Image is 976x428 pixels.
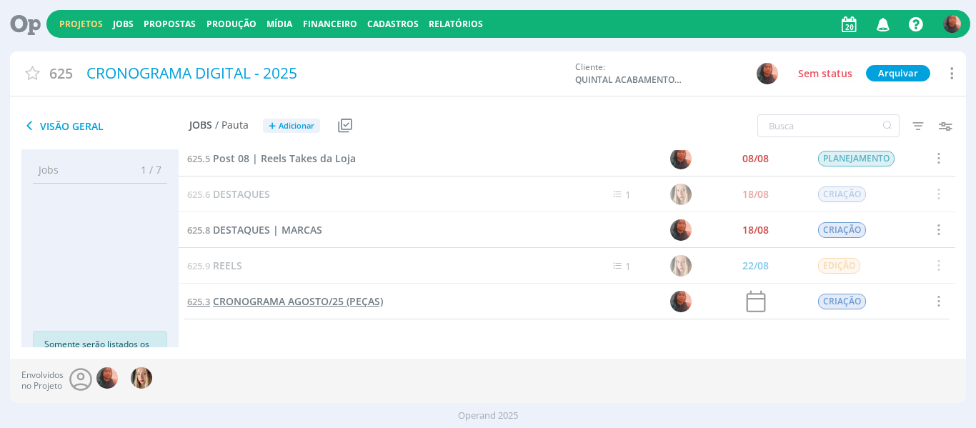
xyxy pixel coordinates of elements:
[742,154,769,164] div: 08/08
[943,15,961,33] img: C
[575,61,800,86] div: Cliente:
[139,19,200,30] button: Propostas
[817,294,865,309] span: CRIAÇÃO
[795,65,856,82] button: Sem status
[756,62,779,85] button: C
[429,18,483,30] a: Relatórios
[130,162,161,177] span: 1 / 7
[189,119,212,131] span: Jobs
[187,294,383,309] a: 625.3CRONOGRAMA AGOSTO/25 (PEÇAS)
[624,188,630,201] span: 1
[44,338,156,377] p: Somente serão listados os documentos que você possui permissão
[424,19,487,30] button: Relatórios
[213,151,356,165] span: Post 08 | Reels Takes da Loja
[624,259,630,273] span: 1
[817,258,860,274] span: EDIÇÃO
[817,186,865,202] span: CRIAÇÃO
[279,121,314,131] span: Adicionar
[96,367,118,389] img: C
[363,19,423,30] button: Cadastros
[187,188,210,201] span: 625.6
[144,18,196,30] a: Propostas
[213,294,383,308] span: CRONOGRAMA AGOSTO/25 (PEÇAS)
[742,261,769,271] div: 22/08
[113,18,134,30] a: Jobs
[742,225,769,235] div: 18/08
[817,151,894,166] span: PLANEJAMENTO
[669,184,691,205] img: T
[187,295,210,308] span: 625.3
[267,18,292,30] a: Mídia
[262,19,297,30] button: Mídia
[798,66,852,80] span: Sem status
[263,119,320,134] button: +Adicionar
[213,187,270,201] span: DESTAQUES
[575,74,682,86] span: QUINTAL ACABAMENTOS LTDA.
[213,259,242,272] span: REELS
[215,119,249,131] span: / Pauta
[21,370,64,391] span: Envolvidos no Projeto
[187,152,210,165] span: 625.5
[187,258,242,274] a: 625.9REELS
[742,189,769,199] div: 18/08
[39,162,59,177] span: Jobs
[81,57,567,90] div: CRONOGRAMA DIGITAL - 2025
[269,119,276,134] span: +
[187,151,356,166] a: 625.5Post 08 | Reels Takes da Loja
[49,63,73,84] span: 625
[187,222,322,238] a: 625.8DESTAQUES | MARCAS
[187,224,210,237] span: 625.8
[669,291,691,312] img: C
[757,114,900,137] input: Busca
[109,19,138,30] button: Jobs
[55,19,107,30] button: Projetos
[367,18,419,30] span: Cadastros
[757,63,778,84] img: C
[303,18,357,30] a: Financeiro
[866,65,930,81] button: Arquivar
[299,19,362,30] button: Financeiro
[202,19,261,30] button: Produção
[206,18,257,30] a: Produção
[59,18,103,30] a: Projetos
[187,186,270,202] a: 625.6DESTAQUES
[942,11,962,36] button: C
[21,117,189,134] span: Visão Geral
[213,223,322,237] span: DESTAQUES | MARCAS
[669,255,691,277] img: T
[817,222,865,238] span: CRIAÇÃO
[131,367,152,389] img: T
[669,219,691,241] img: C
[669,148,691,169] img: C
[187,259,210,272] span: 625.9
